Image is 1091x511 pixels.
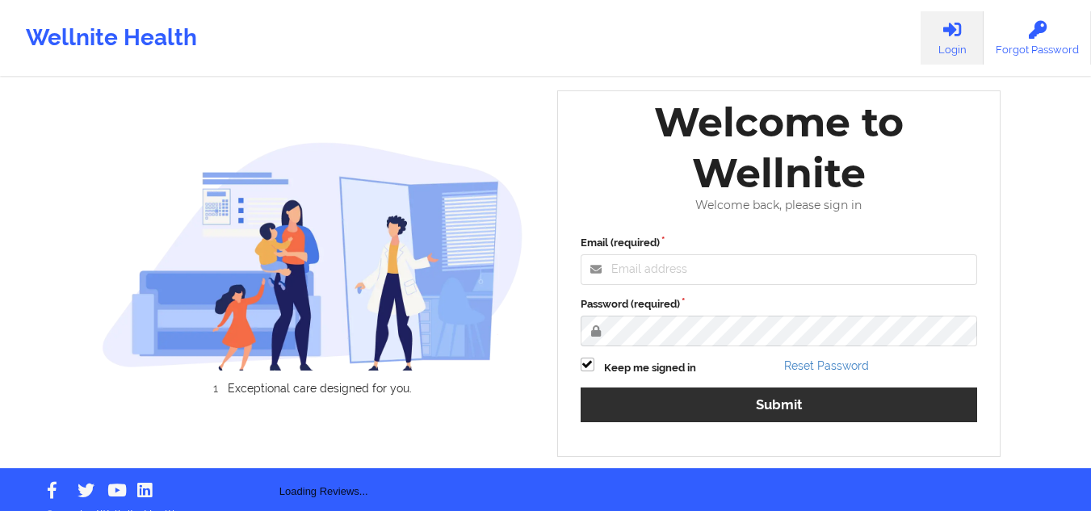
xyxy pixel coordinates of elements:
[581,254,978,285] input: Email address
[569,199,989,212] div: Welcome back, please sign in
[102,141,523,370] img: wellnite-auth-hero_200.c722682e.png
[116,382,523,395] li: Exceptional care designed for you.
[984,11,1091,65] a: Forgot Password
[102,422,546,500] div: Loading Reviews...
[581,387,978,422] button: Submit
[569,97,989,199] div: Welcome to Wellnite
[921,11,984,65] a: Login
[581,296,978,312] label: Password (required)
[581,235,978,251] label: Email (required)
[604,360,696,376] label: Keep me signed in
[784,359,869,372] a: Reset Password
